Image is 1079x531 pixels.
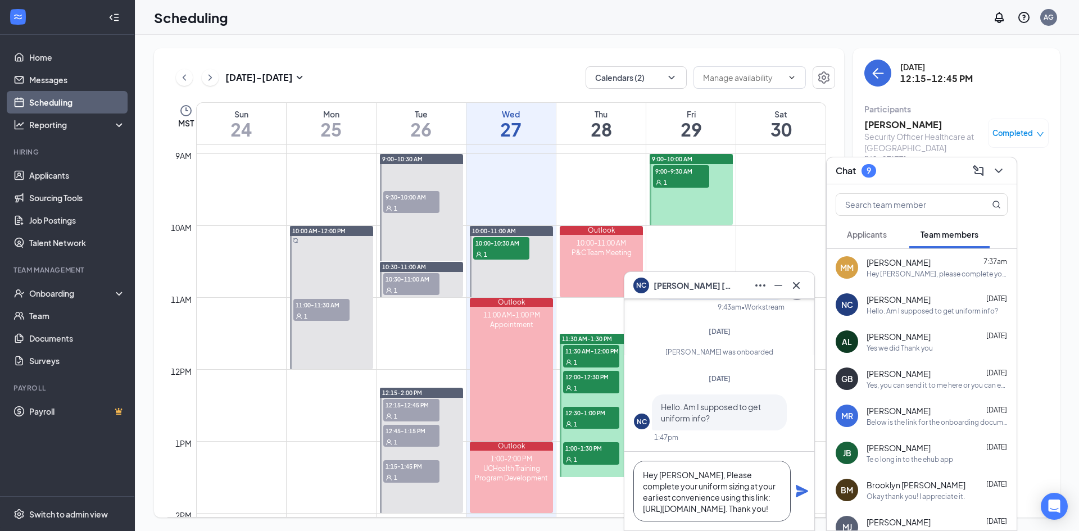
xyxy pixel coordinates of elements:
[813,66,835,89] button: Settings
[383,191,439,202] span: 9:30-10:00 AM
[470,310,553,320] div: 11:00 AM-1:00 PM
[867,269,1008,279] div: Hey [PERSON_NAME], please complete your uniform sizing at your earliest convenience using this li...
[154,8,228,27] h1: Scheduling
[841,410,853,421] div: MR
[470,442,553,451] div: Outlook
[864,60,891,87] button: back-button
[736,120,826,139] h1: 30
[466,120,556,139] h1: 27
[473,237,529,248] span: 10:00-10:30 AM
[205,71,216,84] svg: ChevronRight
[178,117,194,129] span: MST
[664,179,667,187] span: 1
[646,108,736,120] div: Fri
[565,421,572,428] svg: User
[173,149,194,162] div: 9am
[867,405,931,416] span: [PERSON_NAME]
[29,164,125,187] a: Applicants
[169,293,194,306] div: 11am
[1017,11,1031,24] svg: QuestionInfo
[225,71,293,84] h3: [DATE] - [DATE]
[108,12,120,23] svg: Collapse
[867,479,965,491] span: Brooklyn [PERSON_NAME]
[560,238,643,248] div: 10:00-11:00 AM
[574,456,577,464] span: 1
[1036,130,1044,138] span: down
[29,400,125,423] a: PayrollCrown
[983,257,1007,266] span: 7:37am
[586,66,687,89] button: Calendars (2)ChevronDown
[992,128,1033,139] span: Completed
[293,299,350,310] span: 11:00-11:30 AM
[703,71,783,84] input: Manage availability
[867,331,931,342] span: [PERSON_NAME]
[377,108,466,120] div: Tue
[842,336,852,347] div: AL
[795,484,809,498] button: Plane
[990,162,1008,180] button: ChevronDown
[383,460,439,471] span: 1:15-1:45 PM
[736,108,826,120] div: Sat
[296,313,302,320] svg: User
[986,443,1007,451] span: [DATE]
[921,229,978,239] span: Team members
[470,454,553,464] div: 1:00-2:00 PM
[562,335,612,343] span: 11:30 AM-1:30 PM
[377,120,466,139] h1: 26
[29,91,125,114] a: Scheduling
[563,442,619,453] span: 1:00-1:30 PM
[484,251,487,258] span: 1
[841,299,853,310] div: NC
[475,251,482,258] svg: User
[556,103,646,144] a: August 28, 2025
[900,72,973,85] h3: 12:15-12:45 PM
[646,103,736,144] a: August 29, 2025
[563,371,619,382] span: 12:00-12:30 PM
[867,492,965,501] div: Okay thank you! I appreciate it.
[197,103,286,144] a: August 24, 2025
[383,425,439,436] span: 12:45-1:15 PM
[655,179,662,186] svg: User
[556,108,646,120] div: Thu
[751,276,769,294] button: Ellipses
[637,417,647,426] div: NC
[864,119,982,131] h3: [PERSON_NAME]
[470,320,553,329] div: Appointment
[652,155,692,163] span: 9:00-10:00 AM
[29,350,125,372] a: Surveys
[394,474,397,482] span: 1
[864,103,1049,115] div: Participants
[787,276,805,294] button: Cross
[382,155,423,163] span: 9:00-10:30 AM
[386,205,392,212] svg: User
[13,383,123,393] div: Payroll
[382,263,426,271] span: 10:30-11:00 AM
[1041,493,1068,520] div: Open Intercom Messenger
[29,69,125,91] a: Messages
[13,119,25,130] svg: Analysis
[709,327,731,335] span: [DATE]
[634,347,805,357] div: [PERSON_NAME] was onboarded
[867,417,1008,427] div: Below is the link for the onboarding documents we have not received. I apologize if this is somet...
[972,164,985,178] svg: ComposeMessage
[754,279,767,292] svg: Ellipses
[563,345,619,356] span: 11:30 AM-12:00 PM
[394,438,397,446] span: 1
[202,69,219,86] button: ChevronRight
[864,131,982,165] div: Security Officer Healthcare at [GEOGRAPHIC_DATA][US_STATE]
[383,273,439,284] span: 10:30-11:00 AM
[867,294,931,305] span: [PERSON_NAME]
[741,302,785,312] span: • Workstream
[13,288,25,299] svg: UserCheck
[179,71,190,84] svg: ChevronLeft
[470,464,553,483] div: UCHealth Training Program Development
[394,205,397,212] span: 1
[986,369,1007,377] span: [DATE]
[574,420,577,428] span: 1
[563,407,619,418] span: 12:30-1:00 PM
[29,119,126,130] div: Reporting
[654,279,732,292] span: [PERSON_NAME] [PERSON_NAME]
[986,406,1007,414] span: [DATE]
[394,287,397,294] span: 1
